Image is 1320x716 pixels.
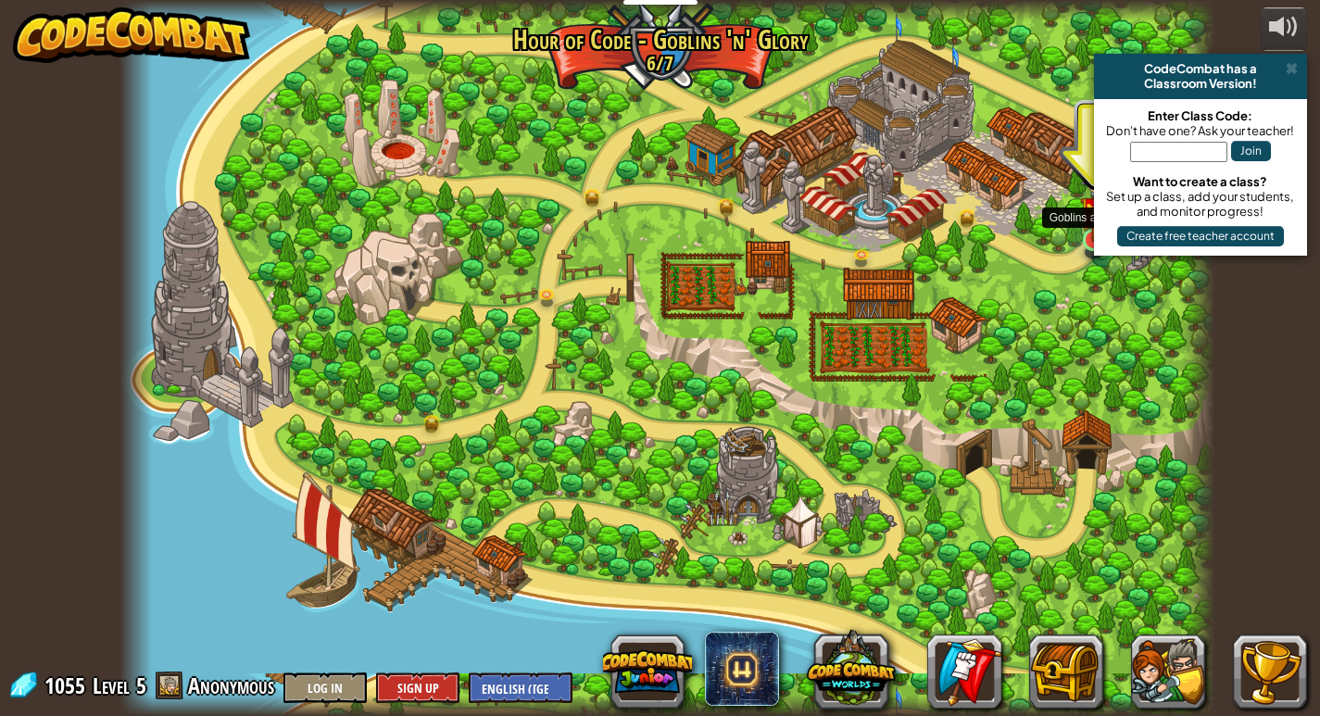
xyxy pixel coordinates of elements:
[1117,226,1284,246] button: Create free teacher account
[1101,76,1300,91] div: Classroom Version!
[136,671,146,700] span: 5
[1103,108,1298,123] div: Enter Class Code:
[1103,123,1298,138] div: Don't have one? Ask your teacher!
[93,671,130,701] span: Level
[1103,189,1298,219] div: Set up a class, add your students, and monitor progress!
[44,671,91,700] span: 1055
[1101,61,1300,76] div: CodeCombat has a
[376,672,459,703] button: Sign Up
[188,671,274,700] span: Anonymous
[13,7,250,63] img: CodeCombat - Learn how to code by playing a game
[283,672,367,703] button: Log In
[1080,169,1108,242] img: level-banner-multiplayer.png
[1231,141,1271,161] button: Join
[1261,7,1307,51] button: Adjust volume
[1103,174,1298,189] div: Want to create a class?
